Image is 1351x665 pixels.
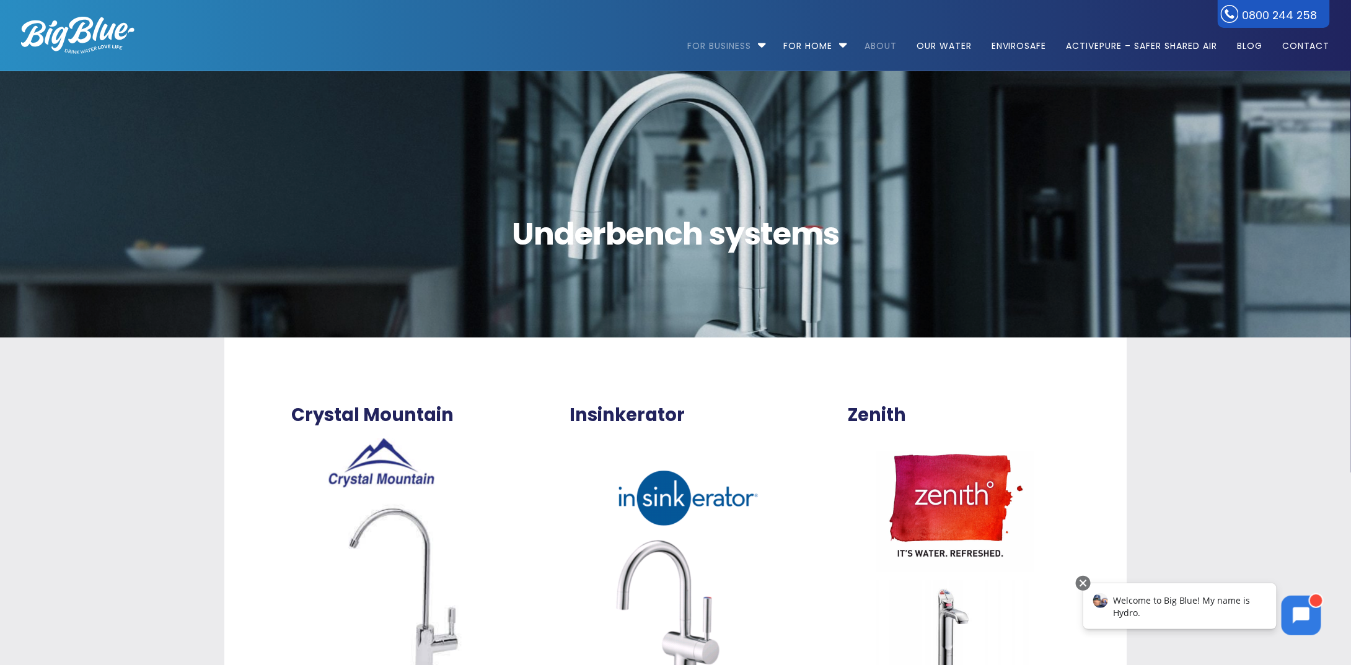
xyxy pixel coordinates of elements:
[848,404,907,426] span: Zenith
[291,404,454,426] span: Crystal Mountain
[570,404,685,426] span: Insinkerator
[21,17,134,54] img: logo
[203,219,1148,250] span: Underbench systems
[1070,573,1334,648] iframe: Chatbot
